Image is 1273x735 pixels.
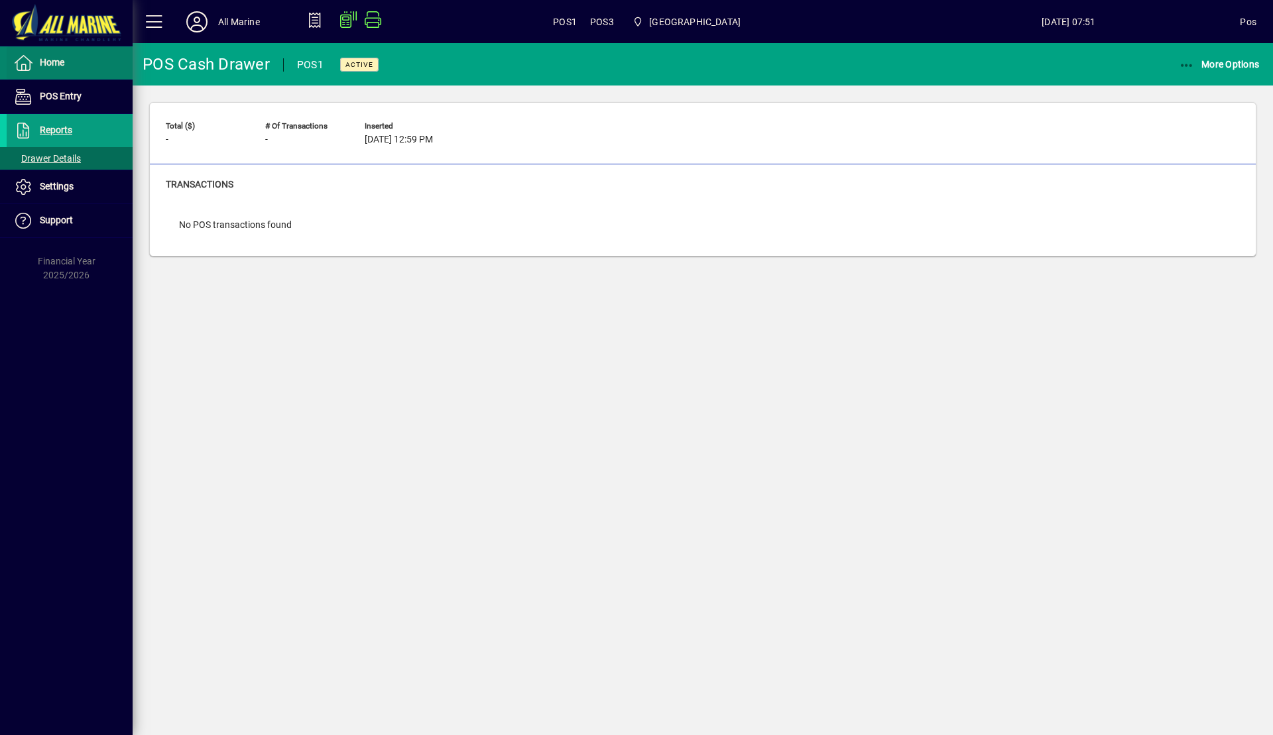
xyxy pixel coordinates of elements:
span: POS Entry [40,91,82,101]
span: Port Road [627,10,746,34]
span: Total ($) [166,122,245,131]
a: POS Entry [7,80,133,113]
div: Pos [1240,11,1256,32]
a: Home [7,46,133,80]
span: Support [40,215,73,225]
span: Settings [40,181,74,192]
span: - [166,135,168,145]
span: [DATE] 07:51 [897,11,1240,32]
span: [GEOGRAPHIC_DATA] [649,11,741,32]
a: Support [7,204,133,237]
div: All Marine [218,11,260,32]
span: Inserted [365,122,444,131]
span: More Options [1179,59,1260,70]
button: Profile [176,10,218,34]
button: More Options [1176,52,1263,76]
span: [DATE] 12:59 PM [365,135,433,145]
div: POS Cash Drawer [143,54,270,75]
a: Settings [7,170,133,203]
div: No POS transactions found [166,205,305,245]
a: Drawer Details [7,147,133,170]
span: Drawer Details [13,153,81,164]
span: Transactions [166,179,233,190]
span: - [265,135,268,145]
span: Reports [40,125,72,135]
span: Home [40,57,64,68]
div: POS1 [297,54,324,76]
span: # of Transactions [265,122,345,131]
span: POS3 [590,11,614,32]
span: POS1 [553,11,577,32]
span: Active [345,60,373,69]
